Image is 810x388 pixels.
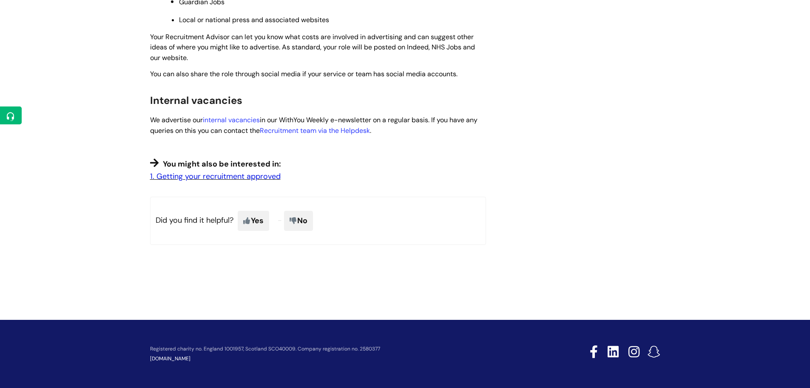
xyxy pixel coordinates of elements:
p: Registered charity no. England 1001957, Scotland SCO40009. Company registration no. 2580377 [150,346,529,352]
span: No [284,211,313,230]
span: Local or national press and associated websites [179,15,329,24]
span: Your Recruitment Advisor can let you know what costs are involved in advertising and can suggest ... [150,32,475,63]
span: Yes [238,211,269,230]
span: You can also share the role through social media if your service or team has social media accounts. [150,69,458,78]
a: 1. Getting your recruitment approved [150,171,281,181]
a: Recruitment team via the Helpdesk [260,126,370,135]
span: Internal vacancies [150,94,242,107]
span: You might also be interested in: [163,159,281,169]
span: We advertise our in our WithYou Weekly e-newsletter on a regular basis. If you have any queries o... [150,115,477,135]
a: [DOMAIN_NAME] [150,355,190,362]
p: Did you find it helpful? [150,197,486,244]
a: internal vacancies [203,115,260,124]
